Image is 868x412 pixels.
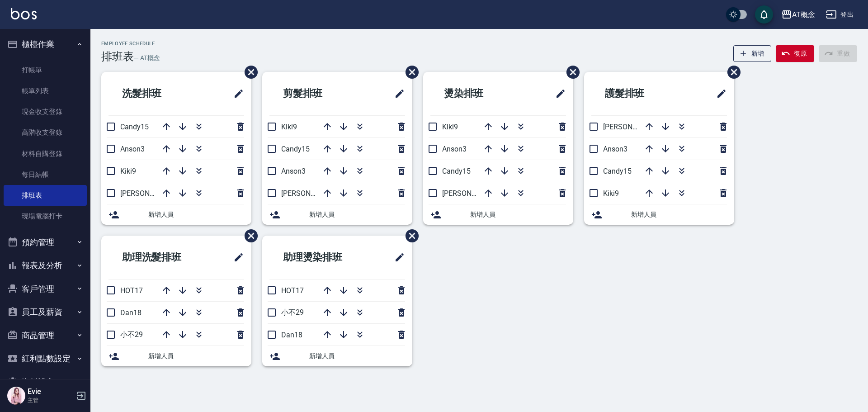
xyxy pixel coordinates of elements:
span: 新增人員 [309,210,405,219]
span: Kiki9 [120,167,136,175]
span: [PERSON_NAME]2 [120,189,179,198]
a: 現場電腦打卡 [4,206,87,227]
h2: 助理燙染排班 [269,241,372,274]
button: 櫃檯作業 [4,33,87,56]
div: 新增人員 [101,346,251,366]
span: 刪除班表 [721,59,742,85]
a: 材料自購登錄 [4,143,87,164]
img: Logo [11,8,37,19]
span: 小不29 [120,330,143,339]
h2: 護髮排班 [591,77,684,110]
span: 修改班表的標題 [711,83,727,104]
a: 排班表 [4,185,87,206]
button: save [755,5,773,24]
button: 登出 [822,6,857,23]
button: 預約管理 [4,231,87,254]
span: 刪除班表 [560,59,581,85]
span: 修改班表的標題 [550,83,566,104]
span: [PERSON_NAME]2 [442,189,500,198]
span: Candy15 [442,167,471,175]
span: Anson3 [603,145,627,153]
span: 新增人員 [148,351,244,361]
span: [PERSON_NAME]2 [281,189,340,198]
span: Anson3 [442,145,467,153]
span: 修改班表的標題 [228,83,244,104]
div: 新增人員 [584,204,734,225]
button: 紅利點數設定 [4,347,87,370]
h5: Evie [28,387,74,396]
span: 修改班表的標題 [389,246,405,268]
span: Kiki9 [281,123,297,131]
span: 刪除班表 [399,59,420,85]
h2: 剪髮排班 [269,77,363,110]
button: 員工及薪資 [4,300,87,324]
a: 高階收支登錄 [4,122,87,143]
button: 客戶管理 [4,277,87,301]
button: 報表及分析 [4,254,87,277]
span: [PERSON_NAME]2 [603,123,661,131]
span: Anson3 [281,167,306,175]
a: 帳單列表 [4,81,87,101]
button: 商品管理 [4,324,87,347]
span: 新增人員 [309,351,405,361]
h3: 排班表 [101,50,134,63]
button: 復原 [776,45,814,62]
span: 刪除班表 [399,223,420,249]
h2: Employee Schedule [101,41,160,47]
span: Kiki9 [442,123,458,131]
span: 刪除班表 [238,223,259,249]
span: HOT17 [281,286,304,295]
button: 新增 [733,45,772,62]
span: HOT17 [120,286,143,295]
div: 新增人員 [423,204,573,225]
button: AT概念 [778,5,819,24]
span: Dan18 [281,331,302,339]
span: 新增人員 [470,210,566,219]
span: 修改班表的標題 [389,83,405,104]
a: 每日結帳 [4,164,87,185]
span: Dan18 [120,308,142,317]
div: 新增人員 [262,346,412,366]
span: Candy15 [120,123,149,131]
a: 現金收支登錄 [4,101,87,122]
span: Candy15 [603,167,632,175]
span: 小不29 [281,308,304,317]
div: 新增人員 [101,204,251,225]
h2: 洗髮排班 [108,77,202,110]
button: 資料設定 [4,370,87,394]
span: 新增人員 [148,210,244,219]
span: Candy15 [281,145,310,153]
a: 打帳單 [4,60,87,81]
span: Kiki9 [603,189,619,198]
div: AT概念 [792,9,815,20]
img: Person [7,387,25,405]
span: 修改班表的標題 [228,246,244,268]
span: 新增人員 [631,210,727,219]
p: 主管 [28,396,74,404]
span: Anson3 [120,145,145,153]
div: 新增人員 [262,204,412,225]
span: 刪除班表 [238,59,259,85]
h6: — AT概念 [134,53,160,63]
h2: 燙染排班 [430,77,524,110]
h2: 助理洗髮排班 [108,241,211,274]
